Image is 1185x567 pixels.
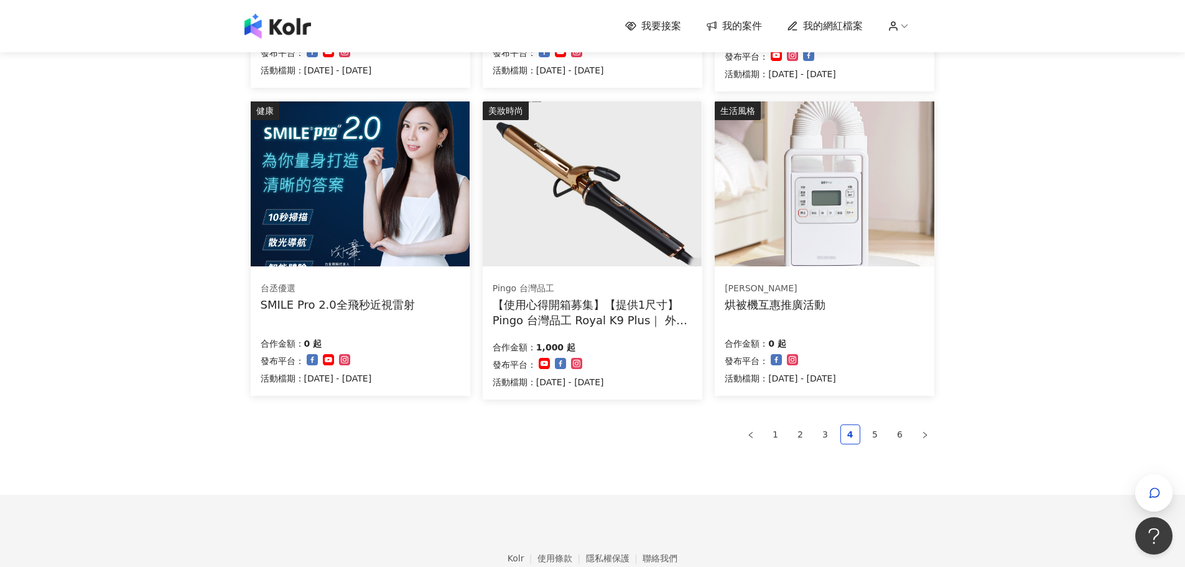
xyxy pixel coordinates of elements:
a: 1 [766,425,785,444]
span: right [921,431,929,439]
img: Pingo 台灣品工 Royal K9 Plus｜ 外噴式負離子加長電棒-革命進化款 [483,101,702,266]
a: 2 [791,425,810,444]
li: Next Page [915,424,935,444]
p: 合作金額： [493,340,536,355]
li: 6 [890,424,910,444]
p: 合作金額： [725,336,768,351]
div: 烘被機互惠推廣活動 [725,297,825,312]
p: 合作金額： [261,336,304,351]
div: 美妝時尚 [483,101,529,120]
div: 生活風格 [715,101,761,120]
button: right [915,424,935,444]
a: 我的案件 [706,19,762,33]
img: SMILE Pro 2.0全飛秒近視雷射 [251,101,470,266]
div: 健康 [251,101,279,120]
p: 發布平台： [261,354,304,368]
p: 0 起 [768,336,786,351]
div: SMILE Pro 2.0全飛秒近視雷射 [261,297,415,312]
p: 0 起 [304,336,322,351]
div: 【使用心得開箱募集】【提供1尺寸】 Pingo 台灣品工 Royal K9 Plus｜ 外噴式負離子加長電棒-革命進化款 [493,297,692,328]
li: 3 [816,424,835,444]
a: 3 [816,425,835,444]
div: 台丞優選 [261,283,415,295]
p: 發布平台： [725,354,768,368]
p: 發布平台： [725,49,768,64]
p: 發布平台： [261,45,304,60]
span: 我的網紅檔案 [803,19,863,33]
a: 我的網紅檔案 [787,19,863,33]
p: 活動檔期：[DATE] - [DATE] [261,63,372,78]
a: 隱私權保護 [586,553,643,563]
iframe: Help Scout Beacon - Open [1135,517,1173,555]
div: Pingo 台灣品工 [493,283,692,295]
span: left [747,431,755,439]
p: 活動檔期：[DATE] - [DATE] [725,67,836,82]
p: 活動檔期：[DATE] - [DATE] [261,371,372,386]
li: 4 [840,424,860,444]
img: 強力烘被機 FK-H1 [715,101,934,266]
span: 我要接案 [641,19,681,33]
span: 我的案件 [722,19,762,33]
a: 聯絡我們 [643,553,677,563]
a: Kolr [508,553,537,563]
a: 6 [891,425,909,444]
li: Previous Page [741,424,761,444]
li: 5 [865,424,885,444]
a: 我要接案 [625,19,681,33]
a: 5 [866,425,885,444]
div: [PERSON_NAME] [725,283,825,295]
button: left [741,424,761,444]
p: 活動檔期：[DATE] - [DATE] [493,375,604,390]
p: 1,000 起 [536,340,575,355]
p: 活動檔期：[DATE] - [DATE] [725,371,836,386]
p: 發布平台： [493,45,536,60]
li: 2 [791,424,811,444]
img: logo [244,14,311,39]
li: 1 [766,424,786,444]
p: 發布平台： [493,357,536,372]
a: 使用條款 [537,553,586,563]
a: 4 [841,425,860,444]
p: 活動檔期：[DATE] - [DATE] [493,63,604,78]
